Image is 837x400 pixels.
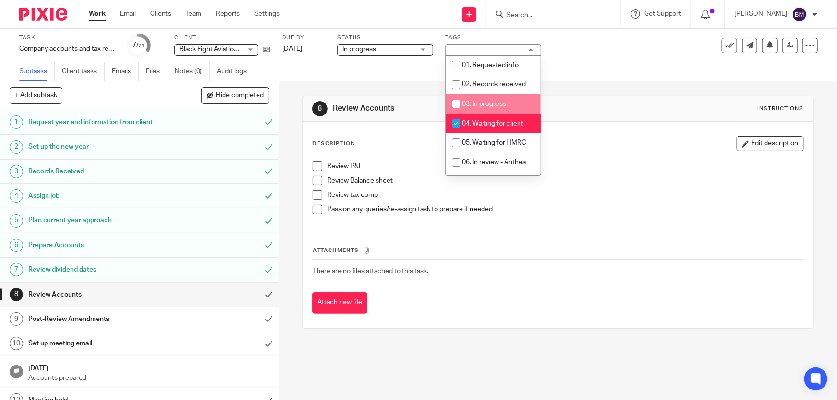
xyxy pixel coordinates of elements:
div: 1 [10,115,23,129]
span: Get Support [644,11,681,17]
small: /21 [137,43,145,48]
a: Audit logs [217,62,254,81]
div: 8 [312,101,328,116]
span: In progress [342,46,376,53]
a: Emails [112,62,139,81]
img: Pixie [19,8,67,21]
span: Hide completed [216,92,264,100]
div: 5 [10,214,23,228]
div: 8 [10,288,23,301]
h1: Records Received [28,164,176,179]
span: 04. Waiting for client [462,120,523,127]
img: svg%3E [792,7,807,22]
h1: Post-Review Amendments [28,312,176,326]
p: [PERSON_NAME] [734,9,787,19]
div: 4 [10,189,23,203]
a: Settings [254,9,280,19]
span: [DATE] [282,46,302,52]
div: 6 [10,239,23,252]
button: Edit description [737,136,804,151]
h1: Set up meeting email [28,336,176,351]
input: Search [506,11,592,20]
p: Pass on any queries/re-assign task to prepare if needed [327,205,803,214]
h1: Set up the new year [28,139,176,154]
h1: Review Accounts [333,103,578,114]
div: Company accounts and tax return [19,44,115,54]
div: 10 [10,337,23,350]
label: Due by [282,34,325,42]
span: 01. Requested info [462,62,519,69]
label: Task [19,34,115,42]
a: Clients [150,9,171,19]
a: Subtasks [19,62,55,81]
a: Reports [216,9,240,19]
div: 3 [10,165,23,178]
button: Attach new file [312,292,367,314]
span: There are no files attached to this task. [313,268,428,274]
p: Accounts prepared [28,373,269,383]
h1: Review Accounts [28,287,176,302]
a: Files [146,62,167,81]
h1: Prepare Accounts [28,238,176,252]
span: 06. In review - Anthea [462,159,526,166]
span: 05. Waiting for HMRC [462,139,526,146]
p: Review P&L [327,161,803,171]
div: 7 [132,40,145,51]
div: 9 [10,312,23,326]
div: Instructions [758,105,804,113]
h1: Plan current year approach [28,213,176,228]
div: 2 [10,140,23,154]
h1: Assign job [28,189,176,203]
a: Notes (0) [175,62,210,81]
button: Hide completed [201,87,269,103]
span: Attachments [313,248,359,253]
h1: [DATE] [28,361,269,373]
label: Status [337,34,433,42]
span: 03. In progress [462,101,506,107]
p: Review Balance sheet [327,176,803,185]
p: Review tax comp [327,190,803,200]
label: Client [174,34,270,42]
a: Work [89,9,106,19]
h1: Request year end information from client [28,115,176,129]
a: Client tasks [62,62,105,81]
h1: Review dividend dates [28,263,176,277]
button: + Add subtask [10,87,62,103]
div: 7 [10,263,23,276]
span: Black Eight Aviation Limited [179,46,261,53]
label: Tags [445,34,541,42]
a: Email [120,9,136,19]
p: Description [312,140,355,148]
span: 02. Records received [462,81,526,88]
a: Team [186,9,201,19]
